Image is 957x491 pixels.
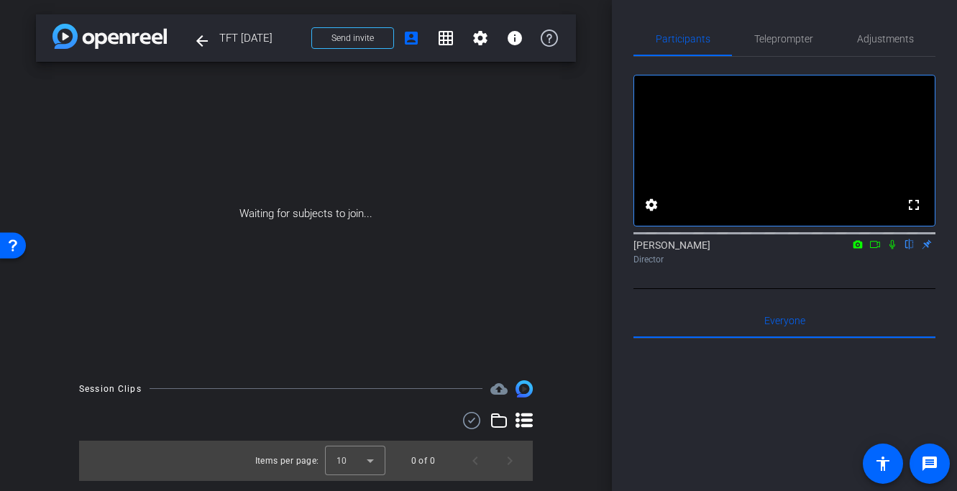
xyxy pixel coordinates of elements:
button: Previous page [458,444,493,478]
div: Waiting for subjects to join... [36,62,576,366]
mat-icon: settings [472,29,489,47]
span: Adjustments [857,34,914,44]
mat-icon: message [921,455,938,472]
mat-icon: info [506,29,523,47]
mat-icon: flip [901,237,918,250]
div: Director [633,253,935,266]
span: Teleprompter [754,34,813,44]
img: app-logo [52,24,167,49]
mat-icon: settings [643,196,660,214]
button: Next page [493,444,527,478]
mat-icon: fullscreen [905,196,922,214]
div: Items per page: [255,454,319,468]
span: TFT [DATE] [219,24,303,52]
div: 0 of 0 [411,454,435,468]
button: Send invite [311,27,394,49]
span: Send invite [331,32,374,44]
div: Session Clips [79,382,142,396]
span: Everyone [764,316,805,326]
span: Participants [656,34,710,44]
div: [PERSON_NAME] [633,238,935,266]
span: Destinations for your clips [490,380,508,398]
mat-icon: grid_on [437,29,454,47]
mat-icon: account_box [403,29,420,47]
img: Session clips [516,380,533,398]
mat-icon: cloud_upload [490,380,508,398]
mat-icon: arrow_back [193,32,211,50]
mat-icon: accessibility [874,455,892,472]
